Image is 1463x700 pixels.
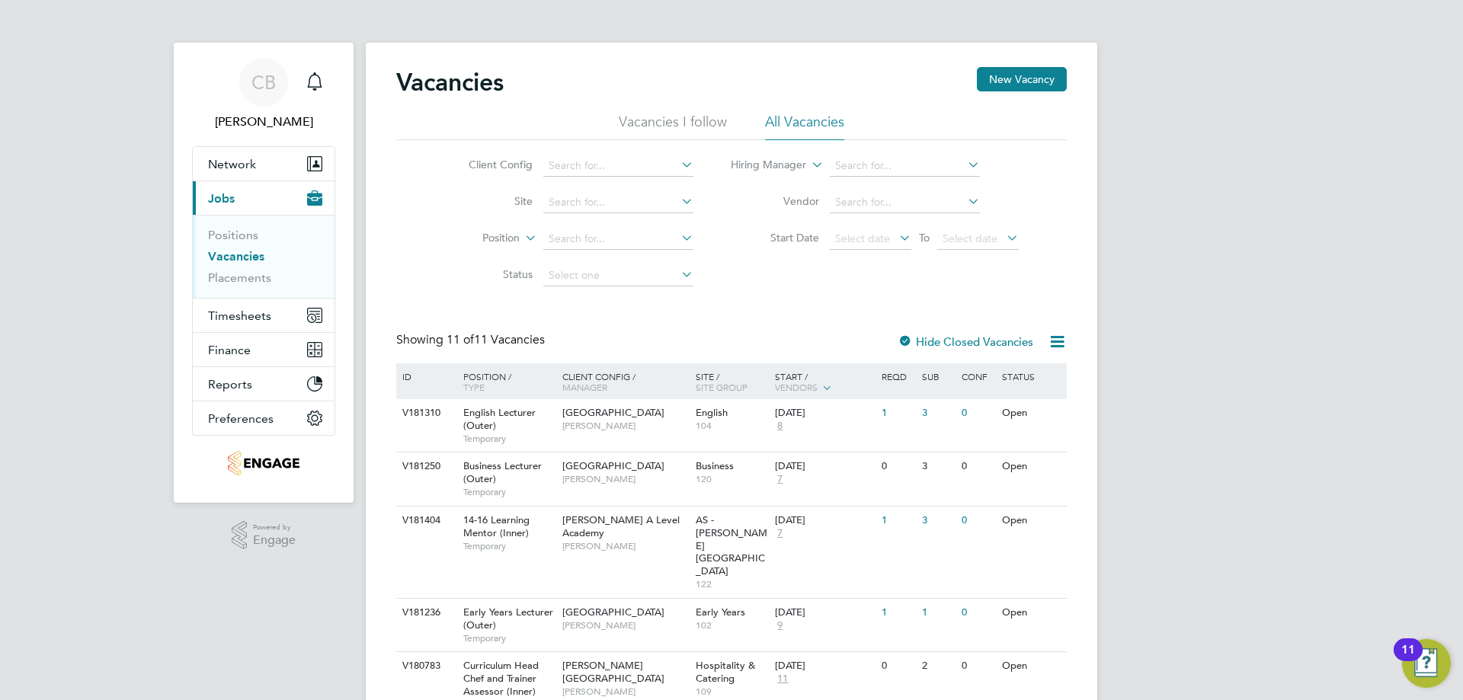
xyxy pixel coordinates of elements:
span: English [696,406,728,419]
div: 3 [918,399,958,427]
div: 11 [1401,650,1415,670]
span: [PERSON_NAME][GEOGRAPHIC_DATA] [562,659,664,685]
span: Early Years Lecturer (Outer) [463,606,553,631]
span: 9 [775,619,785,632]
label: Client Config [445,158,533,171]
div: 1 [878,507,917,535]
span: [PERSON_NAME] A Level Academy [562,513,680,539]
div: Site / [692,363,772,400]
a: Placements [208,270,271,285]
div: 0 [958,599,997,627]
button: Timesheets [193,299,335,332]
button: Network [193,147,335,181]
span: Preferences [208,411,274,426]
span: 109 [696,686,768,698]
button: Jobs [193,181,335,215]
a: Vacancies [208,249,264,264]
div: V181236 [399,599,452,627]
span: Select date [943,232,997,245]
div: V181404 [399,507,452,535]
span: CB [251,72,276,92]
span: Temporary [463,486,555,498]
span: Engage [253,534,296,547]
a: Positions [208,228,258,242]
span: Temporary [463,540,555,552]
div: 0 [878,652,917,680]
div: 2 [918,652,958,680]
span: 7 [775,527,785,540]
div: Status [998,363,1064,389]
span: [PERSON_NAME] [562,686,688,698]
span: Reports [208,377,252,392]
span: 104 [696,420,768,432]
nav: Main navigation [174,43,354,503]
div: V181310 [399,399,452,427]
div: Sub [918,363,958,389]
label: Hide Closed Vacancies [898,334,1033,349]
span: Business [696,459,734,472]
span: Site Group [696,381,748,393]
span: 11 [775,673,790,686]
div: 1 [918,599,958,627]
span: Jobs [208,191,235,206]
div: ID [399,363,452,389]
div: Showing [396,332,548,348]
span: Business Lecturer (Outer) [463,459,542,485]
img: jambo-logo-retina.png [228,451,299,475]
div: [DATE] [775,660,874,673]
span: Finance [208,343,251,357]
span: [PERSON_NAME] [562,420,688,432]
div: Start / [771,363,878,401]
span: Manager [562,381,607,393]
span: 7 [775,473,785,486]
div: 0 [958,399,997,427]
div: Open [998,507,1064,535]
div: Open [998,452,1064,481]
span: English Lecturer (Outer) [463,406,536,432]
span: Select date [835,232,890,245]
div: Client Config / [559,363,692,400]
button: New Vacancy [977,67,1067,91]
div: 3 [918,507,958,535]
label: Site [445,194,533,208]
div: 0 [878,452,917,481]
div: [DATE] [775,606,874,619]
li: Vacancies I follow [619,113,727,140]
span: Powered by [253,521,296,534]
button: Finance [193,333,335,366]
div: 0 [958,452,997,481]
div: Position / [452,363,559,400]
span: 11 Vacancies [447,332,545,347]
div: Open [998,399,1064,427]
div: 0 [958,652,997,680]
div: [DATE] [775,514,874,527]
input: Search for... [830,155,980,177]
div: Open [998,652,1064,680]
span: Timesheets [208,308,271,323]
span: [GEOGRAPHIC_DATA] [562,606,664,618]
span: [GEOGRAPHIC_DATA] [562,406,664,419]
li: All Vacancies [765,113,844,140]
label: Position [432,231,520,246]
span: 102 [696,619,768,631]
span: [PERSON_NAME] [562,540,688,552]
span: 8 [775,420,785,433]
div: V180783 [399,652,452,680]
button: Reports [193,367,335,401]
span: 11 of [447,332,474,347]
span: Hospitality & Catering [696,659,755,685]
input: Search for... [543,229,693,250]
span: To [914,228,934,248]
span: 14-16 Learning Mentor (Inner) [463,513,530,539]
div: Open [998,599,1064,627]
a: CB[PERSON_NAME] [192,58,335,131]
button: Preferences [193,401,335,435]
div: [DATE] [775,407,874,420]
span: 122 [696,578,768,590]
button: Open Resource Center, 11 new notifications [1402,639,1451,688]
div: Reqd [878,363,917,389]
div: Conf [958,363,997,389]
a: Powered byEngage [232,521,296,550]
input: Search for... [543,192,693,213]
label: Hiring Manager [719,158,806,173]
